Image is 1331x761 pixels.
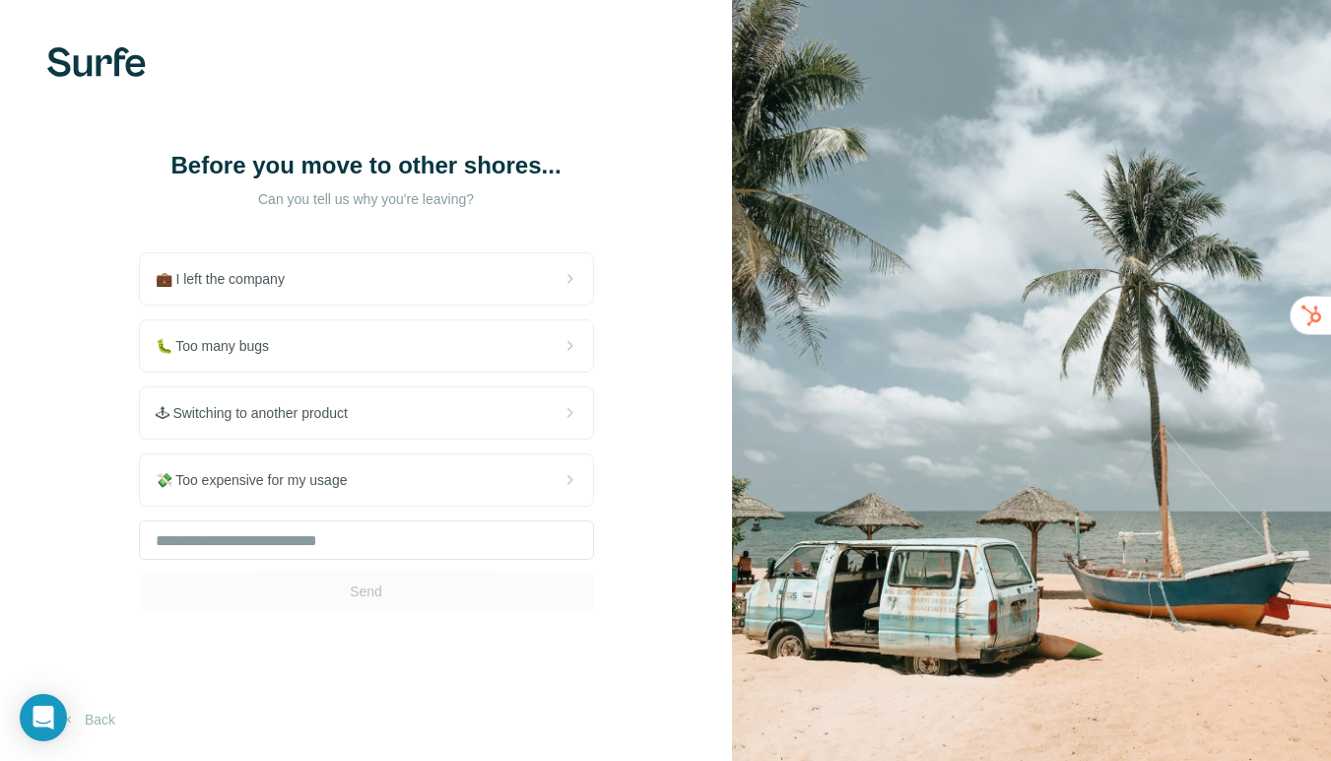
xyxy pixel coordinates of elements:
span: 💼 I left the company [156,269,300,289]
img: Surfe's logo [47,47,146,77]
span: 🕹 Switching to another product [156,403,364,423]
p: Can you tell us why you're leaving? [169,189,564,209]
span: 💸 Too expensive for my usage [156,470,364,490]
button: Back [47,702,129,737]
h1: Before you move to other shores... [169,150,564,181]
span: 🐛 Too many bugs [156,336,286,356]
div: Open Intercom Messenger [20,694,67,741]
